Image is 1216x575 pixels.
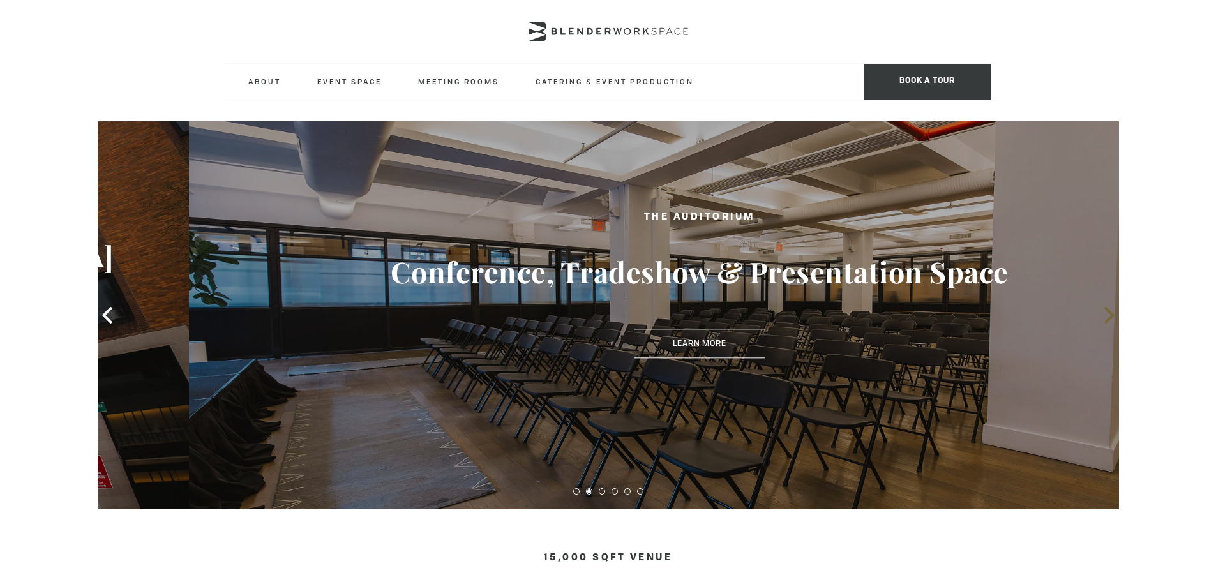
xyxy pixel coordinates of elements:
h2: The Auditorium [240,210,1159,226]
a: Meeting Rooms [408,64,509,99]
span: Book a tour [864,64,991,100]
h4: 15,000 sqft venue [225,553,991,564]
a: Catering & Event Production [525,64,704,99]
a: Learn More [634,329,765,358]
a: Event Space [307,64,392,99]
h3: Conference, Tradeshow & Presentation Space [240,255,1159,290]
a: About [238,64,291,99]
